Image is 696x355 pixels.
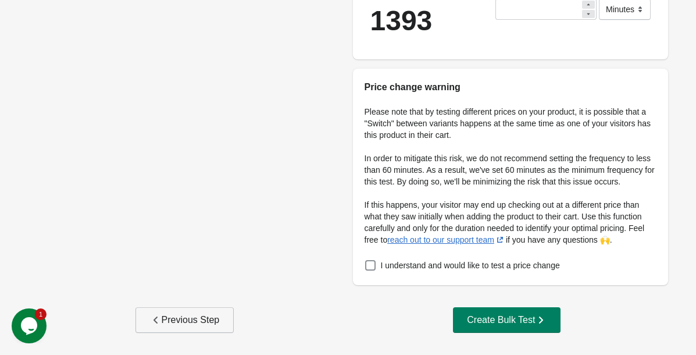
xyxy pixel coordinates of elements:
[365,199,657,246] p: If this happens, your visitor may end up checking out at a different price than what they saw ini...
[150,314,220,326] div: Previous Step
[365,152,657,187] p: In order to mitigate this risk, we do not recommend setting the frequency to less than 60 minutes...
[365,80,657,94] h2: Price change warning
[467,314,547,326] div: Create Bulk Test
[12,308,49,343] iframe: chat widget
[453,307,561,333] button: Create Bulk Test
[370,12,495,30] div: 1393
[365,106,657,141] p: Please note that by testing different prices on your product, it is possible that a "Switch" betw...
[387,235,506,244] a: reach out to our support team
[135,307,234,333] button: Previous Step
[381,260,560,271] span: I understand and would like to test a price change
